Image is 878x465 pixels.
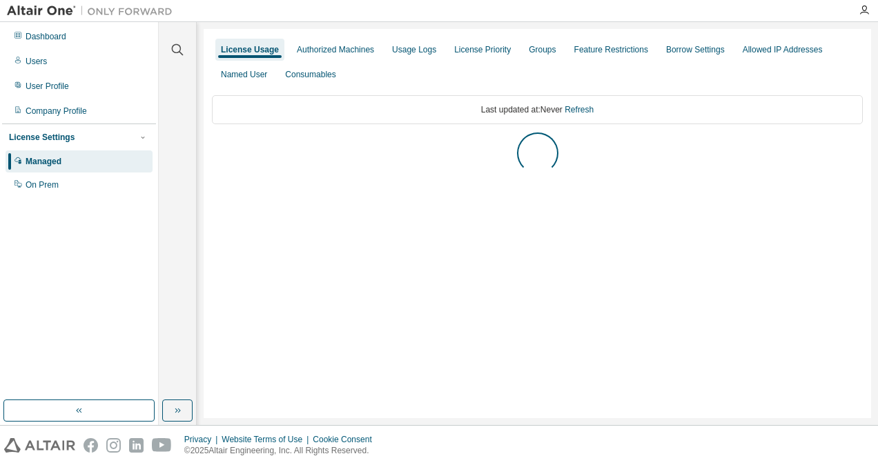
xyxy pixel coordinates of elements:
div: User Profile [26,81,69,92]
div: Managed [26,156,61,167]
div: Dashboard [26,31,66,42]
img: youtube.svg [152,438,172,453]
div: Cookie Consent [313,434,380,445]
div: Groups [529,44,556,55]
a: Refresh [565,105,594,115]
div: Allowed IP Addresses [743,44,823,55]
div: Usage Logs [392,44,436,55]
div: Website Terms of Use [222,434,313,445]
div: Privacy [184,434,222,445]
p: © 2025 Altair Engineering, Inc. All Rights Reserved. [184,445,380,457]
div: Named User [221,69,267,80]
div: License Settings [9,132,75,143]
div: On Prem [26,179,59,190]
div: License Priority [454,44,511,55]
img: facebook.svg [84,438,98,453]
div: License Usage [221,44,279,55]
img: altair_logo.svg [4,438,75,453]
div: Last updated at: Never [212,95,863,124]
img: Altair One [7,4,179,18]
div: Borrow Settings [666,44,725,55]
div: Authorized Machines [297,44,374,55]
img: linkedin.svg [129,438,144,453]
div: Consumables [285,69,335,80]
div: Company Profile [26,106,87,117]
img: instagram.svg [106,438,121,453]
div: Feature Restrictions [574,44,648,55]
div: Users [26,56,47,67]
